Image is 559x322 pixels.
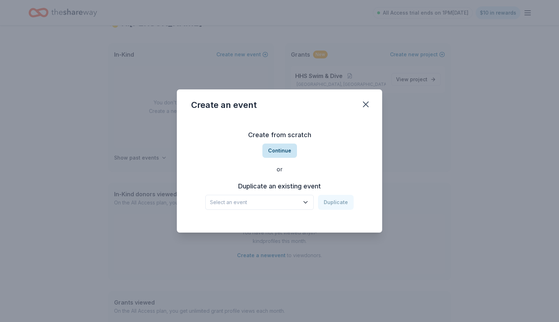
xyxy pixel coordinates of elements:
[205,195,314,210] button: Select an event
[191,129,368,141] h3: Create from scratch
[210,198,299,207] span: Select an event
[205,181,354,192] h3: Duplicate an existing event
[191,165,368,173] div: or
[191,99,257,111] div: Create an event
[262,144,297,158] button: Continue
